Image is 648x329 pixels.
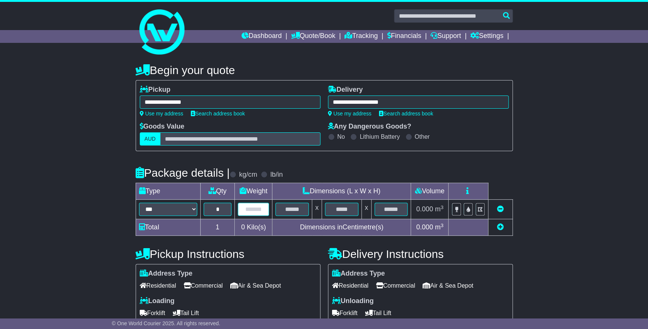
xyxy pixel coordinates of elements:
td: 1 [200,219,235,236]
td: x [361,200,371,219]
label: Pickup [140,86,171,94]
label: No [337,133,345,140]
label: Loading [140,297,175,305]
span: Air & Sea Depot [423,280,473,291]
td: Dimensions (L x W x H) [272,183,411,200]
span: Commercial [376,280,415,291]
span: Forklift [332,307,358,319]
label: Address Type [140,270,193,278]
a: Support [430,30,461,43]
span: Air & Sea Depot [230,280,281,291]
a: Add new item [497,223,504,231]
label: kg/cm [239,171,257,179]
h4: Delivery Instructions [328,248,513,260]
span: m [435,223,444,231]
td: x [312,200,322,219]
span: m [435,205,444,213]
a: Use my address [140,111,183,117]
td: Qty [200,183,235,200]
label: Unloading [332,297,374,305]
label: Other [415,133,430,140]
span: Forklift [140,307,165,319]
a: Search address book [379,111,433,117]
label: lb/in [270,171,282,179]
span: 0.000 [416,205,433,213]
span: Tail Lift [173,307,199,319]
h4: Pickup Instructions [136,248,320,260]
label: Lithium Battery [359,133,400,140]
td: Dimensions in Centimetre(s) [272,219,411,236]
a: Search address book [191,111,245,117]
a: Tracking [344,30,378,43]
sup: 3 [441,223,444,228]
td: Volume [411,183,449,200]
td: Type [136,183,200,200]
span: Residential [332,280,369,291]
td: Kilo(s) [235,219,272,236]
td: Total [136,219,200,236]
a: Financials [387,30,421,43]
a: Dashboard [242,30,282,43]
span: Tail Lift [365,307,391,319]
label: AUD [140,132,161,146]
span: 0 [241,223,245,231]
h4: Package details | [136,167,230,179]
label: Address Type [332,270,385,278]
h4: Begin your quote [136,64,513,76]
a: Use my address [328,111,372,117]
span: © One World Courier 2025. All rights reserved. [112,320,221,326]
label: Any Dangerous Goods? [328,123,411,131]
sup: 3 [441,205,444,210]
a: Quote/Book [291,30,335,43]
td: Weight [235,183,272,200]
span: Commercial [184,280,223,291]
a: Remove this item [497,205,504,213]
span: 0.000 [416,223,433,231]
span: Residential [140,280,176,291]
label: Goods Value [140,123,184,131]
a: Settings [470,30,503,43]
label: Delivery [328,86,363,94]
